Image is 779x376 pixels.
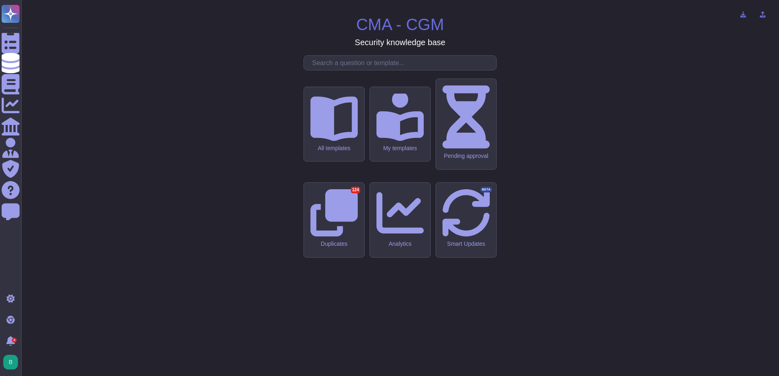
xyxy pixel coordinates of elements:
div: My templates [376,145,424,152]
img: user [3,355,18,369]
div: All templates [310,145,358,152]
h3: Security knowledge base [355,37,445,47]
div: Smart Updates [442,240,490,247]
div: 124 [351,187,360,193]
div: BETA [480,187,492,192]
div: Duplicates [310,240,358,247]
div: Analytics [376,240,424,247]
input: Search a question or template... [308,56,496,70]
h1: CMA - CGM [356,15,444,34]
div: 4 [12,338,17,343]
div: Pending approval [442,153,490,160]
button: user [2,353,24,371]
